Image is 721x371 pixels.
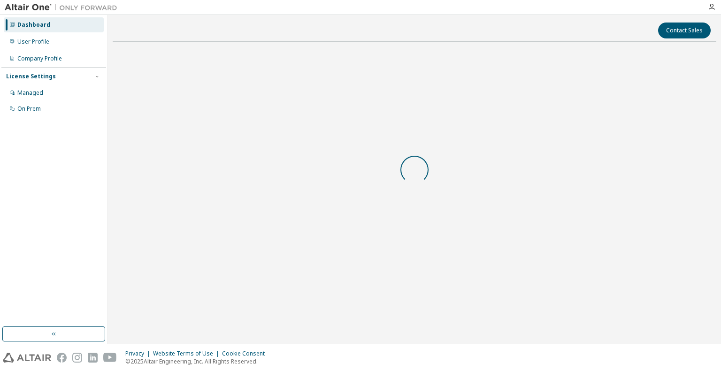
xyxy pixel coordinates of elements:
button: Contact Sales [658,23,711,38]
img: linkedin.svg [88,353,98,363]
img: instagram.svg [72,353,82,363]
div: User Profile [17,38,49,45]
p: © 2025 Altair Engineering, Inc. All Rights Reserved. [125,357,270,365]
div: License Settings [6,73,56,80]
div: Company Profile [17,55,62,62]
div: Privacy [125,350,153,357]
img: altair_logo.svg [3,353,51,363]
img: Altair One [5,3,122,12]
div: Website Terms of Use [153,350,222,357]
img: youtube.svg [103,353,117,363]
div: Cookie Consent [222,350,270,357]
div: On Prem [17,105,41,113]
div: Managed [17,89,43,97]
img: facebook.svg [57,353,67,363]
div: Dashboard [17,21,50,29]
